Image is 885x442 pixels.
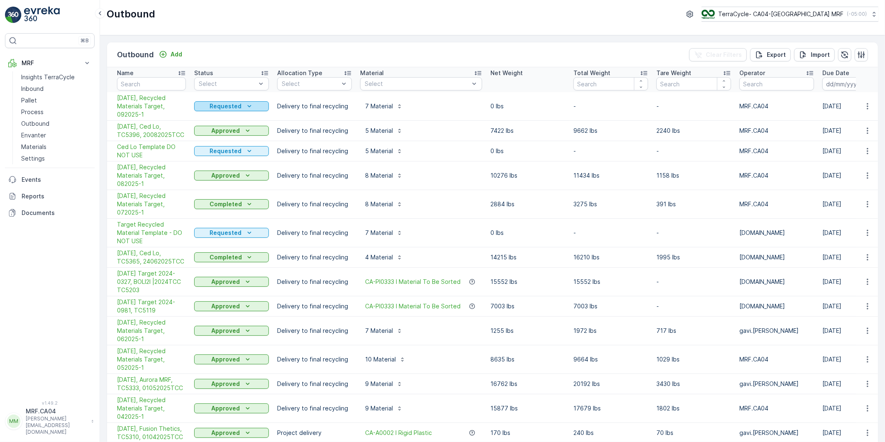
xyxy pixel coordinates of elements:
p: - [573,229,648,237]
a: 09/01/25, Recycled Materials Target, 092025-1 [117,94,186,119]
a: 08/20/25, Ced Lo, TC5396, 20082025TCC [117,122,186,139]
p: 8635 lbs [490,355,565,364]
button: 8 Material [360,198,408,211]
p: Material [360,69,384,77]
p: Select [365,80,469,88]
p: Clear Filters [706,51,742,59]
span: Ced Lo Template DO NOT USE [117,143,186,159]
td: MRF.CA04 [735,345,818,374]
p: - [573,147,648,155]
p: - [656,302,731,310]
a: 04/01/25, Recycled Materials Target, 042025-1 [117,396,186,421]
button: Approved [194,326,269,336]
button: 9 Material [360,402,408,415]
p: Outbound [117,49,154,61]
span: [DATE], Recycled Materials Target, 092025-1 [117,94,186,119]
button: Approved [194,126,269,136]
a: CA-PI0333 I Material To Be Sorted [365,302,461,310]
td: Delivery to final recycling [273,92,356,121]
td: [DOMAIN_NAME] [735,296,818,317]
p: 4 Material [365,253,393,261]
a: CA-PI0333 I Material To Be Sorted [365,278,461,286]
td: MRF.CA04 [735,141,818,161]
td: gavi.[PERSON_NAME] [735,374,818,394]
p: 7003 lbs [490,302,565,310]
p: 3430 lbs [656,380,731,388]
p: Inbound [21,85,44,93]
p: Requested [210,102,242,110]
input: Search [117,77,186,90]
button: MMMRF.CA04[PERSON_NAME][EMAIL_ADDRESS][DOMAIN_NAME] [5,407,95,435]
input: Search [656,77,731,90]
p: [PERSON_NAME][EMAIL_ADDRESS][DOMAIN_NAME] [26,415,87,435]
p: Completed [210,253,242,261]
a: Envanter [18,129,95,141]
p: Completed [210,200,242,208]
p: 0 lbs [490,229,565,237]
button: 5 Material [360,124,408,137]
span: [DATE], Fusion Thetics, TC5310, 01042025TCC [117,425,186,441]
a: Documents [5,205,95,221]
td: Delivery to final recycling [273,161,356,190]
p: 17679 lbs [573,404,648,413]
input: dd/mm/yyyy [822,77,879,90]
span: [DATE], Recycled Materials Target, 082025-1 [117,163,186,188]
button: Approved [194,403,269,413]
button: Approved [194,277,269,287]
p: 14215 lbs [490,253,565,261]
a: 06/24/25, Ced Lo, TC5365, 24062025TCC [117,249,186,266]
button: Approved [194,171,269,181]
p: 1995 lbs [656,253,731,261]
td: Delivery to final recycling [273,219,356,247]
p: 7 Material [365,102,393,110]
p: 8 Material [365,200,393,208]
p: 7003 lbs [573,302,648,310]
td: [DOMAIN_NAME] [735,219,818,247]
td: MRF.CA04 [735,121,818,141]
p: Insights TerraCycle [21,73,75,81]
p: Approved [212,302,240,310]
p: MRF.CA04 [26,407,87,415]
p: 9 Material [365,380,393,388]
span: [DATE], Recycled Materials Target, 052025-1 [117,347,186,372]
span: Target Recycled Material Template - DO NOT USE [117,220,186,245]
p: Outbound [107,7,155,21]
p: 10276 lbs [490,171,565,180]
button: Export [750,48,791,61]
input: Search [573,77,648,90]
button: 5 Material [360,144,408,158]
td: MRF.CA04 [735,92,818,121]
p: Total Weight [573,69,610,77]
p: 1972 lbs [573,327,648,335]
a: Insights TerraCycle [18,71,95,83]
p: - [656,102,731,110]
span: [DATE], Aurora MRF, TC5333, 01052025TCC [117,376,186,392]
div: MM [7,415,20,428]
p: Operator [739,69,765,77]
span: [DATE], Recycled Materials Target, 062025-1 [117,318,186,343]
button: Requested [194,101,269,111]
p: Materials [21,143,46,151]
p: Approved [212,127,240,135]
p: 70 lbs [656,429,731,437]
p: 1158 lbs [656,171,731,180]
td: Delivery to final recycling [273,296,356,317]
button: Completed [194,199,269,209]
p: 1029 lbs [656,355,731,364]
p: Requested [210,147,242,155]
p: 0 lbs [490,147,565,155]
button: Import [794,48,835,61]
td: Delivery to final recycling [273,345,356,374]
p: Envanter [21,131,46,139]
a: Dec 2024 Target 2024-0327, BOLl2l |2024TCC TC5203 [117,269,186,294]
td: [DOMAIN_NAME] [735,268,818,296]
p: 2884 lbs [490,200,565,208]
p: 1255 lbs [490,327,565,335]
p: 20192 lbs [573,380,648,388]
p: Process [21,108,44,116]
p: Status [194,69,213,77]
p: Name [117,69,134,77]
img: logo [5,7,22,23]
